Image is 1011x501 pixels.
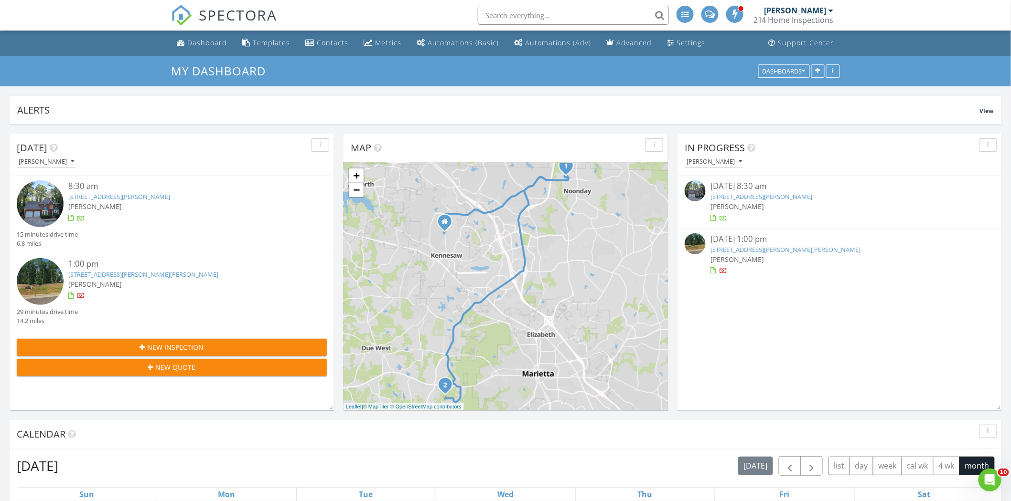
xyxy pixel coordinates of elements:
[17,359,327,376] button: New Quote
[17,258,327,326] a: 1:00 pm [STREET_ADDRESS][PERSON_NAME][PERSON_NAME] [PERSON_NAME] 29 minutes drive time 14.2 miles
[873,457,902,475] button: week
[778,488,792,501] a: Friday
[959,457,995,475] button: month
[351,141,371,154] span: Map
[68,192,170,201] a: [STREET_ADDRESS][PERSON_NAME]
[710,192,812,201] a: [STREET_ADDRESS][PERSON_NAME]
[68,202,122,211] span: [PERSON_NAME]
[685,180,706,201] img: 9362811%2Fcover_photos%2F5ShDzlKHQTVDFNcxyxWb%2Fsmall.jpg
[685,233,706,254] img: streetview
[17,258,64,305] img: streetview
[173,34,231,52] a: Dashboard
[171,13,277,33] a: SPECTORA
[349,183,364,197] a: Zoom out
[413,34,503,52] a: Automations (Basic)
[710,255,764,264] span: [PERSON_NAME]
[253,38,290,47] div: Templates
[525,38,591,47] div: Automations (Adv)
[902,457,934,475] button: cal wk
[17,180,64,227] img: 9362811%2Fcover_photos%2F5ShDzlKHQTVDFNcxyxWb%2Fsmall.jpg
[764,6,827,15] div: [PERSON_NAME]
[738,457,773,475] button: [DATE]
[301,34,352,52] a: Contacts
[765,34,838,52] a: Support Center
[685,180,995,223] a: [DATE] 8:30 am [STREET_ADDRESS][PERSON_NAME] [PERSON_NAME]
[685,233,995,276] a: [DATE] 1:00 pm [STREET_ADDRESS][PERSON_NAME][PERSON_NAME] [PERSON_NAME]
[510,34,595,52] a: Automations (Advanced)
[17,230,78,239] div: 15 minutes drive time
[187,38,227,47] div: Dashboard
[663,34,709,52] a: Settings
[17,141,47,154] span: [DATE]
[616,38,652,47] div: Advanced
[564,163,568,170] i: 1
[171,5,192,26] img: The Best Home Inspection Software - Spectora
[344,403,464,411] div: |
[390,404,462,409] a: © OpenStreetMap contributors
[753,15,834,25] div: 214 Home Inspections
[17,456,58,475] h2: [DATE]
[443,382,447,389] i: 2
[360,34,405,52] a: Metrics
[677,38,705,47] div: Settings
[801,456,823,476] button: Next month
[17,307,78,316] div: 29 minutes drive time
[346,404,362,409] a: Leaflet
[710,233,969,245] div: [DATE] 1:00 pm
[758,64,810,78] button: Dashboards
[156,362,196,372] span: New Quote
[566,166,572,171] div: 4848 Helga Way NE, Woodstock, GA 30188
[979,469,1001,491] iframe: Intercom live chat
[933,457,960,475] button: 4 wk
[68,270,218,279] a: [STREET_ADDRESS][PERSON_NAME][PERSON_NAME]
[19,158,74,165] div: [PERSON_NAME]
[602,34,656,52] a: Advanced
[687,158,742,165] div: [PERSON_NAME]
[428,38,499,47] div: Automations (Basic)
[636,488,655,501] a: Thursday
[68,280,122,289] span: [PERSON_NAME]
[375,38,401,47] div: Metrics
[171,63,274,79] a: My Dashboard
[685,141,745,154] span: In Progress
[998,469,1009,476] span: 10
[710,180,969,192] div: [DATE] 8:30 am
[478,6,669,25] input: Search everything...
[779,456,801,476] button: Previous month
[778,38,834,47] div: Support Center
[148,342,204,352] span: New Inspection
[68,258,301,270] div: 1:00 pm
[17,316,78,325] div: 14.2 miles
[916,488,932,501] a: Saturday
[710,202,764,211] span: [PERSON_NAME]
[17,239,78,248] div: 6.8 miles
[17,339,327,356] button: New Inspection
[710,245,860,254] a: [STREET_ADDRESS][PERSON_NAME][PERSON_NAME]
[685,156,744,168] button: [PERSON_NAME]
[77,488,96,501] a: Sunday
[238,34,294,52] a: Templates
[68,180,301,192] div: 8:30 am
[763,68,806,74] div: Dashboards
[17,104,980,116] div: Alerts
[199,5,277,25] span: SPECTORA
[357,488,375,501] a: Tuesday
[850,457,873,475] button: day
[17,180,327,248] a: 8:30 am [STREET_ADDRESS][PERSON_NAME] [PERSON_NAME] 15 minutes drive time 6.8 miles
[317,38,348,47] div: Contacts
[495,488,516,501] a: Wednesday
[445,385,451,390] div: 2257 Ellis Mountain Dr, Marietta, GA 30064
[17,428,65,440] span: Calendar
[363,404,389,409] a: © MapTiler
[445,221,451,227] div: 2027 Winsburg Dr, Kennesaw GA 30144
[349,168,364,183] a: Zoom in
[980,107,994,115] span: View
[17,156,76,168] button: [PERSON_NAME]
[828,457,850,475] button: list
[216,488,237,501] a: Monday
